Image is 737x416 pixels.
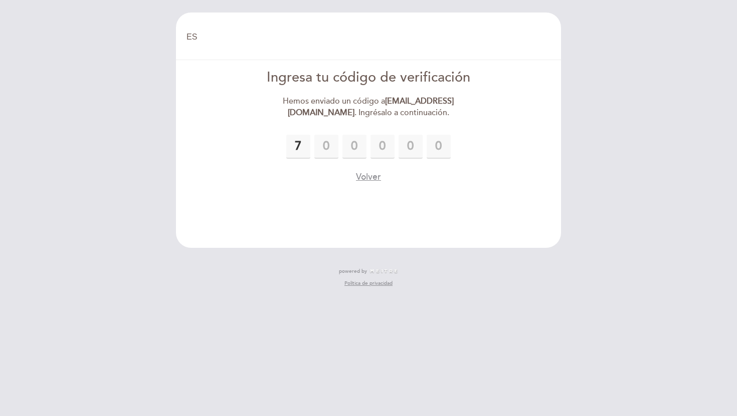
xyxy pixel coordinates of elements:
[288,96,454,118] strong: [EMAIL_ADDRESS][DOMAIN_NAME]
[399,135,423,159] input: 0
[254,96,484,119] div: Hemos enviado un código a . Ingrésalo a continuación.
[314,135,338,159] input: 0
[286,135,310,159] input: 0
[254,68,484,88] div: Ingresa tu código de verificación
[342,135,366,159] input: 0
[370,269,398,274] img: MEITRE
[344,280,393,287] a: Política de privacidad
[356,171,381,183] button: Volver
[339,268,398,275] a: powered by
[371,135,395,159] input: 0
[427,135,451,159] input: 0
[339,268,367,275] span: powered by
